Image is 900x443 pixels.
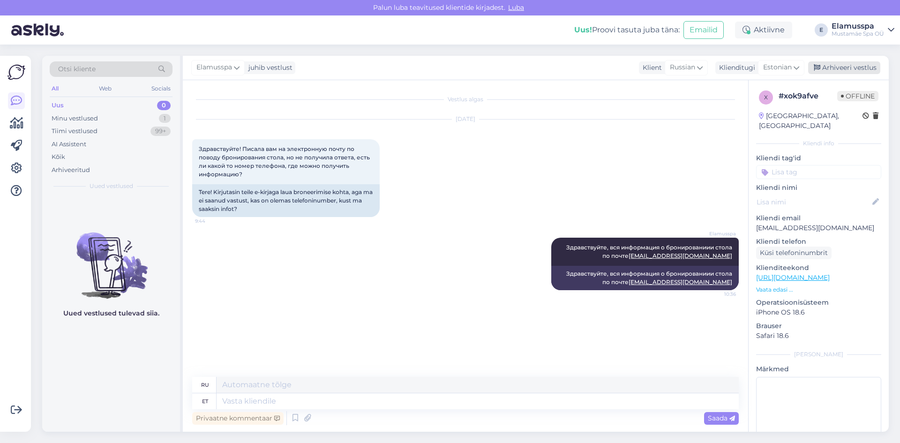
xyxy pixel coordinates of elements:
span: Estonian [763,62,792,73]
span: 9:44 [195,218,230,225]
div: Klient [639,63,662,73]
span: Luba [505,3,527,12]
div: 1 [159,114,171,123]
img: No chats [42,216,180,300]
div: Socials [150,83,172,95]
div: Arhiveeritud [52,165,90,175]
div: [PERSON_NAME] [756,350,881,359]
p: Klienditeekond [756,263,881,273]
p: Uued vestlused tulevad siia. [63,308,159,318]
span: Offline [837,91,878,101]
div: Aktiivne [735,22,792,38]
a: ElamusspaMustamäe Spa OÜ [832,23,894,38]
span: Saada [708,414,735,422]
p: Vaata edasi ... [756,285,881,294]
input: Lisa nimi [757,197,870,207]
b: Uus! [574,25,592,34]
div: Minu vestlused [52,114,98,123]
p: iPhone OS 18.6 [756,308,881,317]
p: [EMAIL_ADDRESS][DOMAIN_NAME] [756,223,881,233]
div: Web [97,83,113,95]
p: Safari 18.6 [756,331,881,341]
span: Russian [670,62,695,73]
div: ru [201,377,209,393]
div: Kliendi info [756,139,881,148]
span: Elamusspa [196,62,232,73]
div: juhib vestlust [245,63,292,73]
button: Emailid [683,21,724,39]
div: Tere! Kirjutasin teile e-kirjaga laua broneerimise kohta, aga ma ei saanud vastust, kas on olemas... [192,184,380,217]
p: Kliendi nimi [756,183,881,193]
p: Brauser [756,321,881,331]
div: [DATE] [192,115,739,123]
p: Operatsioonisüsteem [756,298,881,308]
div: AI Assistent [52,140,86,149]
div: Mustamäe Spa OÜ [832,30,884,38]
p: Kliendi email [756,213,881,223]
div: Arhiveeri vestlus [808,61,880,74]
div: E [815,23,828,37]
div: Uus [52,101,64,110]
p: Kliendi telefon [756,237,881,247]
a: [URL][DOMAIN_NAME] [756,273,830,282]
div: 0 [157,101,171,110]
div: Tiimi vestlused [52,127,97,136]
div: Klienditugi [715,63,755,73]
span: x [764,94,768,101]
span: Elamusspa [701,230,736,237]
input: Lisa tag [756,165,881,179]
span: Здравствуйте! Писала вам на электронную почту по поводу бронирования стола, но не получила ответа... [199,145,371,178]
div: Elamusspa [832,23,884,30]
div: Proovi tasuta juba täna: [574,24,680,36]
div: et [202,393,208,409]
div: 99+ [150,127,171,136]
div: # xok9afve [779,90,837,102]
div: Küsi telefoninumbrit [756,247,832,259]
span: Здравствуйте, вся информация о бронированиии стола по почте [566,244,734,259]
div: Privaatne kommentaar [192,412,284,425]
div: [GEOGRAPHIC_DATA], [GEOGRAPHIC_DATA] [759,111,862,131]
a: [EMAIL_ADDRESS][DOMAIN_NAME] [629,252,732,259]
div: All [50,83,60,95]
div: Vestlus algas [192,95,739,104]
p: Märkmed [756,364,881,374]
span: Uued vestlused [90,182,133,190]
div: Kõik [52,152,65,162]
span: 10:36 [701,291,736,298]
span: Otsi kliente [58,64,96,74]
div: Здравствуйте, вся информация о бронированиии стола по почте [551,266,739,290]
img: Askly Logo [7,63,25,81]
p: Kliendi tag'id [756,153,881,163]
a: [EMAIL_ADDRESS][DOMAIN_NAME] [629,278,732,285]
